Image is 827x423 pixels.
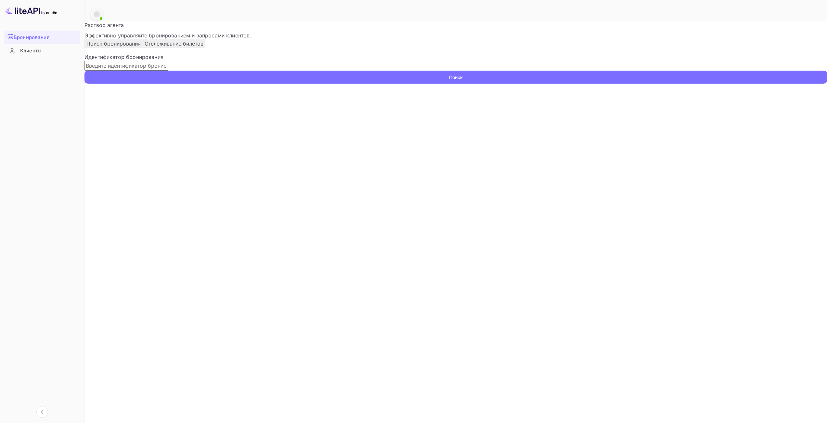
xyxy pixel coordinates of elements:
[4,45,80,57] a: Клиенты
[36,406,48,418] button: Свернуть навигацию
[449,74,463,81] ya-tr-span: Поиск
[84,22,124,28] ya-tr-span: Раствор агента
[86,40,141,47] ya-tr-span: Поиск бронирования
[84,71,827,84] button: Поиск
[145,40,203,47] ya-tr-span: Отслеживание билетов
[4,31,80,44] a: Бронирования
[84,32,252,39] ya-tr-span: Эффективно управляйте бронированием и запросами клиентов.
[20,47,41,55] ya-tr-span: Клиенты
[84,61,168,71] input: Введите идентификатор бронирования (например, 63782194)
[84,54,163,60] ya-tr-span: Идентификатор бронирования
[5,5,57,16] img: Логотип LiteAPI
[14,34,49,41] ya-tr-span: Бронирования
